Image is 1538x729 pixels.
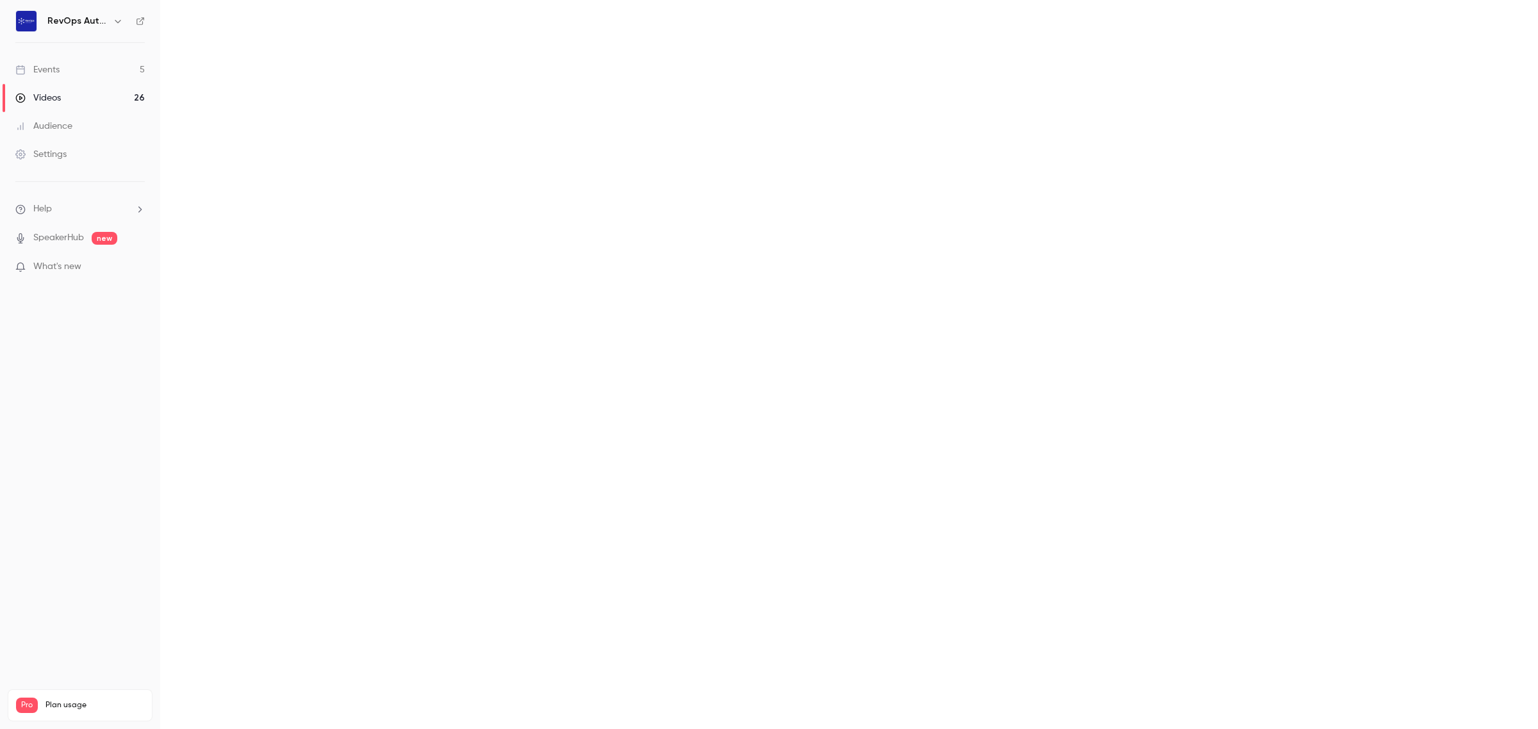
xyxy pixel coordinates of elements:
span: Pro [16,698,38,713]
iframe: Noticeable Trigger [129,261,145,273]
div: Videos [15,92,61,104]
a: SpeakerHub [33,231,84,245]
span: What's new [33,260,81,274]
h6: RevOps Automated [47,15,108,28]
div: Settings [15,148,67,161]
div: Audience [15,120,72,133]
span: new [92,232,117,245]
div: Events [15,63,60,76]
span: Help [33,202,52,216]
span: Plan usage [45,700,144,710]
li: help-dropdown-opener [15,202,145,216]
img: RevOps Automated [16,11,37,31]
